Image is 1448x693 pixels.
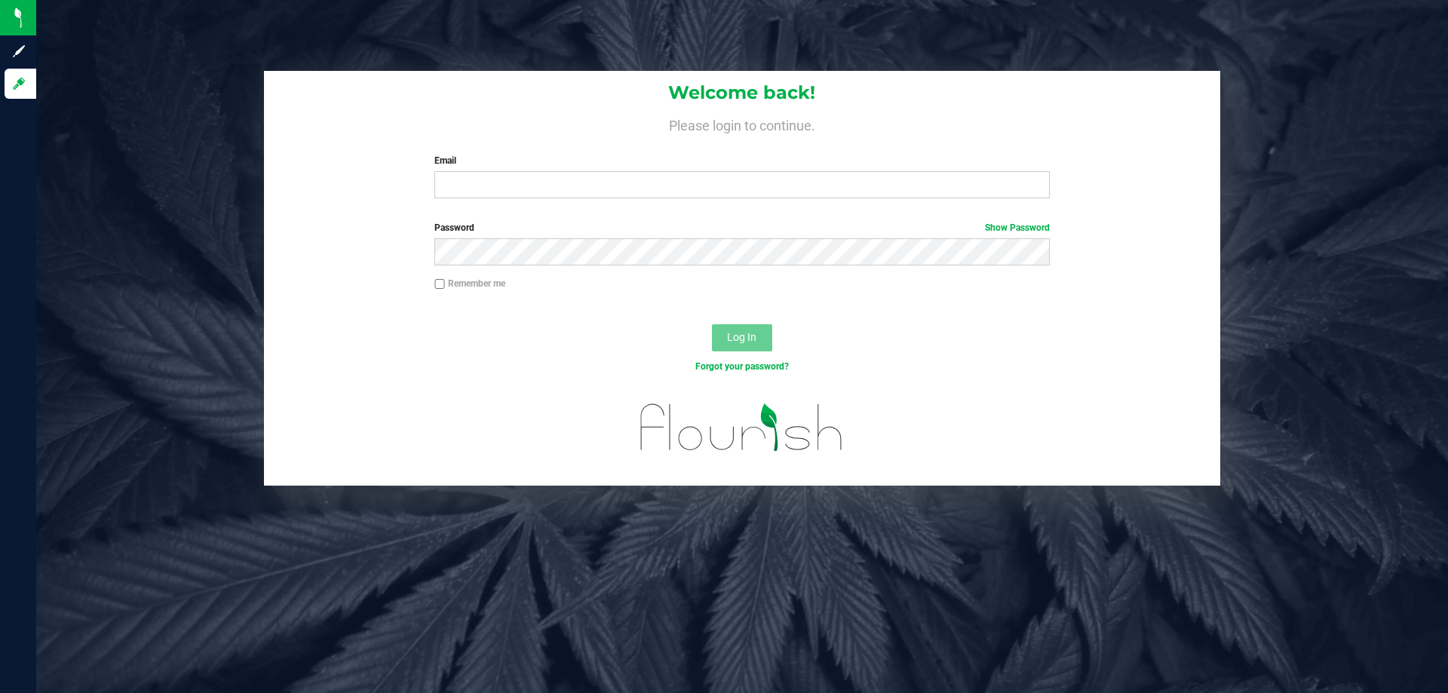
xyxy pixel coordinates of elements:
[434,222,474,233] span: Password
[264,115,1220,133] h4: Please login to continue.
[712,324,772,351] button: Log In
[264,83,1220,103] h1: Welcome back!
[727,331,756,343] span: Log In
[434,154,1049,167] label: Email
[622,389,861,466] img: flourish_logo.svg
[11,44,26,59] inline-svg: Sign up
[434,277,505,290] label: Remember me
[11,76,26,91] inline-svg: Log in
[985,222,1050,233] a: Show Password
[434,279,445,290] input: Remember me
[695,361,789,372] a: Forgot your password?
